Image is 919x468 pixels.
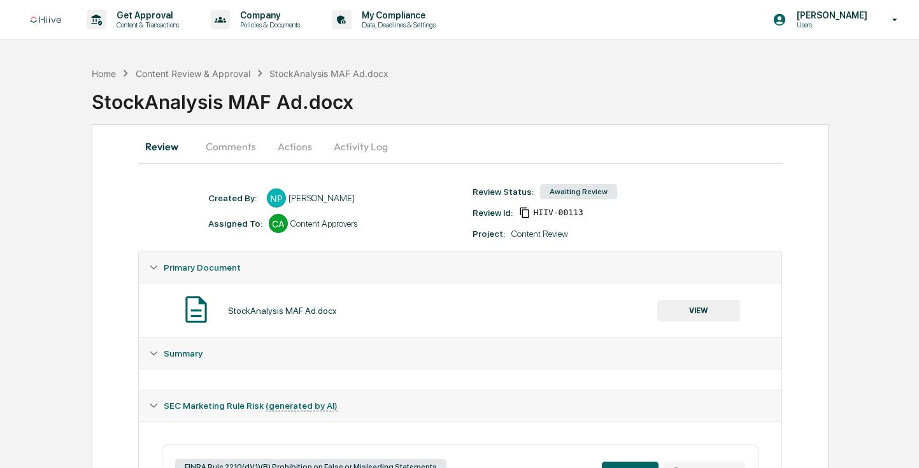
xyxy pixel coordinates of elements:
[31,17,61,24] img: logo
[106,20,185,29] p: Content & Transactions
[657,300,740,322] button: VIEW
[540,184,617,199] div: Awaiting Review
[164,262,241,273] span: Primary Document
[92,68,116,79] div: Home
[139,252,781,283] div: Primary Document
[266,401,338,411] u: (generated by AI)
[324,131,398,162] button: Activity Log
[230,10,306,20] p: Company
[196,131,266,162] button: Comments
[787,20,874,29] p: Users
[289,193,355,203] div: [PERSON_NAME]
[92,80,919,113] div: StockAnalysis MAF Ad.docx
[267,188,286,208] div: NP
[228,306,337,316] div: StockAnalysis MAF Ad.docx
[208,193,260,203] div: Created By: ‎ ‎
[139,369,781,390] div: Summary
[139,283,781,337] div: Primary Document
[269,214,288,233] div: CA
[230,20,306,29] p: Policies & Documents
[290,218,357,229] div: Content Approvers
[139,390,781,421] div: SEC Marketing Rule Risk (generated by AI)
[180,294,212,325] img: Document Icon
[266,131,324,162] button: Actions
[533,208,583,218] span: 063aaa0c-46f2-448a-913b-5517abbab9c5
[473,187,534,197] div: Review Status:
[352,20,442,29] p: Data, Deadlines & Settings
[138,131,781,162] div: secondary tabs example
[164,348,203,358] span: Summary
[138,131,196,162] button: Review
[473,208,513,218] div: Review Id:
[511,229,568,239] div: Content Review
[164,401,338,411] span: SEC Marketing Rule Risk
[473,229,505,239] div: Project:
[269,68,388,79] div: StockAnalysis MAF Ad.docx
[787,10,874,20] p: [PERSON_NAME]
[208,218,262,229] div: Assigned To:
[136,68,250,79] div: Content Review & Approval
[139,338,781,369] div: Summary
[352,10,442,20] p: My Compliance
[106,10,185,20] p: Get Approval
